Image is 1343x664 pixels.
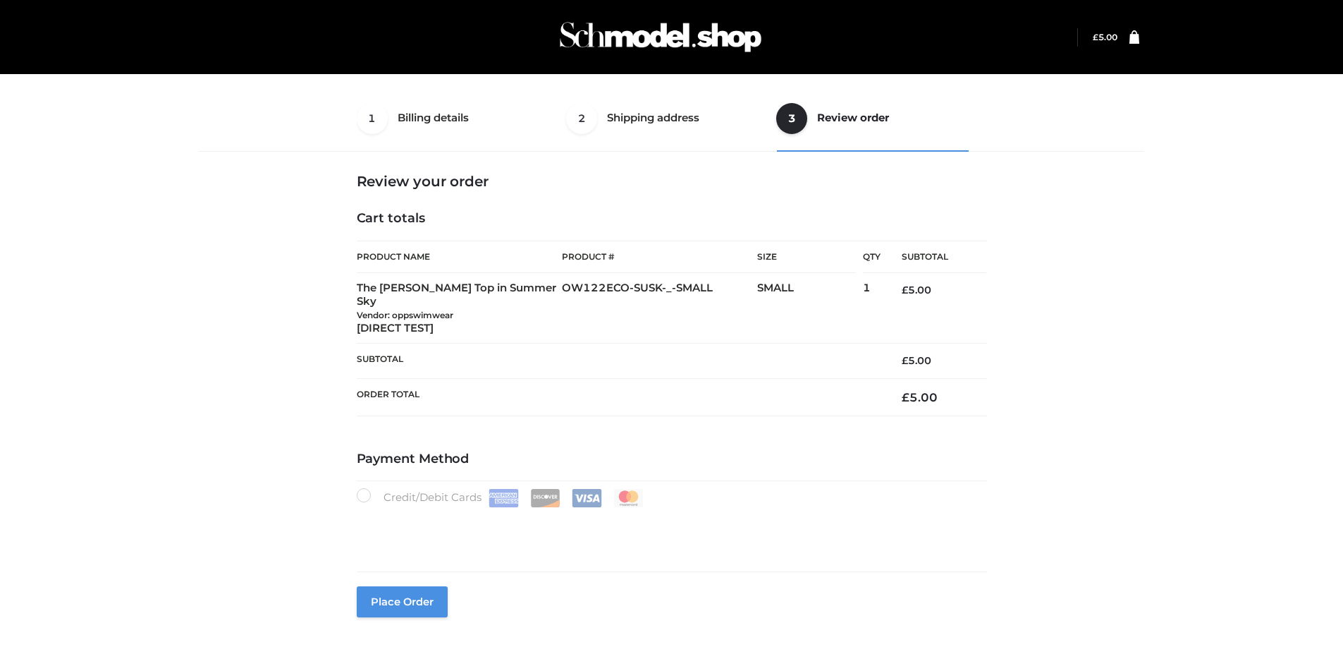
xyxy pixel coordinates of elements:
h3: Review your order [357,173,987,190]
th: Size [757,241,856,273]
th: Subtotal [881,241,986,273]
img: Visa [572,489,602,507]
button: Place order [357,586,448,617]
th: Order Total [357,378,881,416]
td: The [PERSON_NAME] Top in Summer Sky [DIRECT TEST] [357,273,563,344]
bdi: 5.00 [1093,32,1117,42]
img: Discover [530,489,560,507]
span: £ [902,390,909,404]
span: £ [902,284,908,296]
img: Mastercard [613,489,644,507]
img: Schmodel Admin 964 [555,9,766,65]
bdi: 5.00 [902,390,938,404]
bdi: 5.00 [902,354,931,367]
span: £ [1093,32,1098,42]
a: £5.00 [1093,32,1117,42]
th: Subtotal [357,344,881,378]
h4: Cart totals [357,211,987,227]
td: SMALL [757,273,863,344]
small: Vendor: oppswimwear [357,310,453,320]
label: Credit/Debit Cards [357,488,645,507]
h4: Payment Method [357,452,987,467]
td: OW122ECO-SUSK-_-SMALL [562,273,757,344]
td: 1 [863,273,881,344]
th: Product Name [357,241,563,273]
bdi: 5.00 [902,284,931,296]
iframe: Secure payment input frame [354,505,984,556]
th: Product # [562,241,757,273]
img: Amex [489,489,519,507]
th: Qty [863,241,881,273]
span: £ [902,354,908,367]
